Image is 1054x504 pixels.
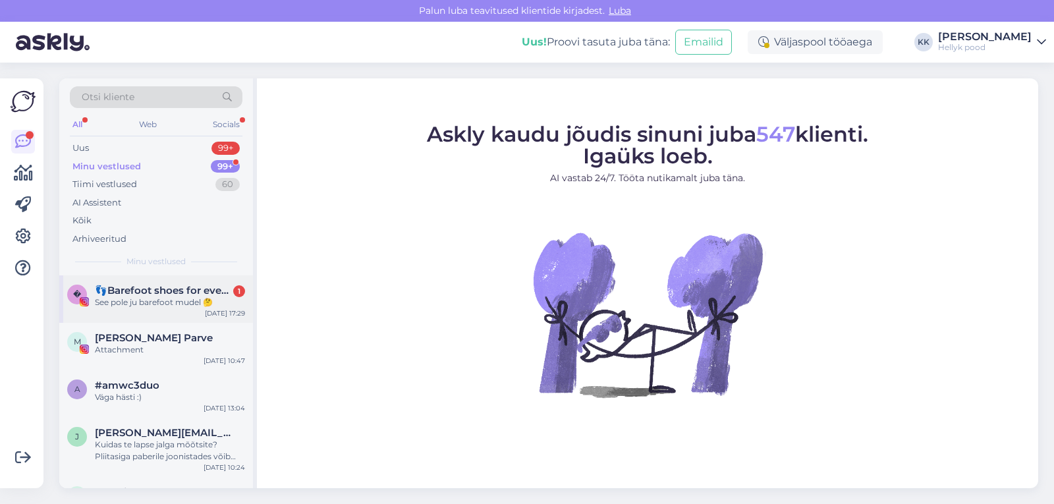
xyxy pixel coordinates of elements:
[95,344,245,356] div: Attachment
[70,116,85,133] div: All
[756,121,795,147] span: 547
[748,30,883,54] div: Väljaspool tööaega
[72,160,141,173] div: Minu vestlused
[95,285,232,296] span: 👣Barefoot shoes for everyone👣
[522,36,547,48] b: Uus!
[74,337,81,347] span: M
[427,171,868,185] p: AI vastab 24/7. Tööta nutikamalt juba täna.
[95,379,159,391] span: #amwc3duo
[136,116,159,133] div: Web
[11,89,36,114] img: Askly Logo
[72,214,92,227] div: Kõik
[204,356,245,366] div: [DATE] 10:47
[938,32,1046,53] a: [PERSON_NAME]Hellyk pood
[211,160,240,173] div: 99+
[75,432,79,441] span: j
[82,90,134,104] span: Otsi kliente
[675,30,732,55] button: Emailid
[73,289,81,299] span: �
[95,332,213,344] span: Mari Ojasaar Parve
[126,256,186,267] span: Minu vestlused
[72,178,137,191] div: Tiimi vestlused
[529,196,766,433] img: No Chat active
[210,116,242,133] div: Socials
[522,34,670,50] div: Proovi tasuta juba täna:
[95,296,245,308] div: See pole ju barefoot mudel 🤔
[605,5,635,16] span: Luba
[427,121,868,169] span: Askly kaudu jõudis sinuni juba klienti. Igaüks loeb.
[95,486,146,498] span: #6turfb4c
[95,391,245,403] div: Väga hästi :)
[72,196,121,210] div: AI Assistent
[72,233,126,246] div: Arhiveeritud
[95,427,232,439] span: johanna.heinmaa@gmail.com
[233,285,245,297] div: 1
[74,384,80,394] span: a
[204,403,245,413] div: [DATE] 13:04
[938,42,1032,53] div: Hellyk pood
[211,142,240,155] div: 99+
[95,439,245,462] div: Kuidas te lapse jalga mõõtsite? Pliitasiga paberile joonistades võib tulla suurusele lausa 0,5cm ...
[205,308,245,318] div: [DATE] 17:29
[914,33,933,51] div: KK
[72,142,89,155] div: Uus
[938,32,1032,42] div: [PERSON_NAME]
[204,462,245,472] div: [DATE] 10:24
[215,178,240,191] div: 60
